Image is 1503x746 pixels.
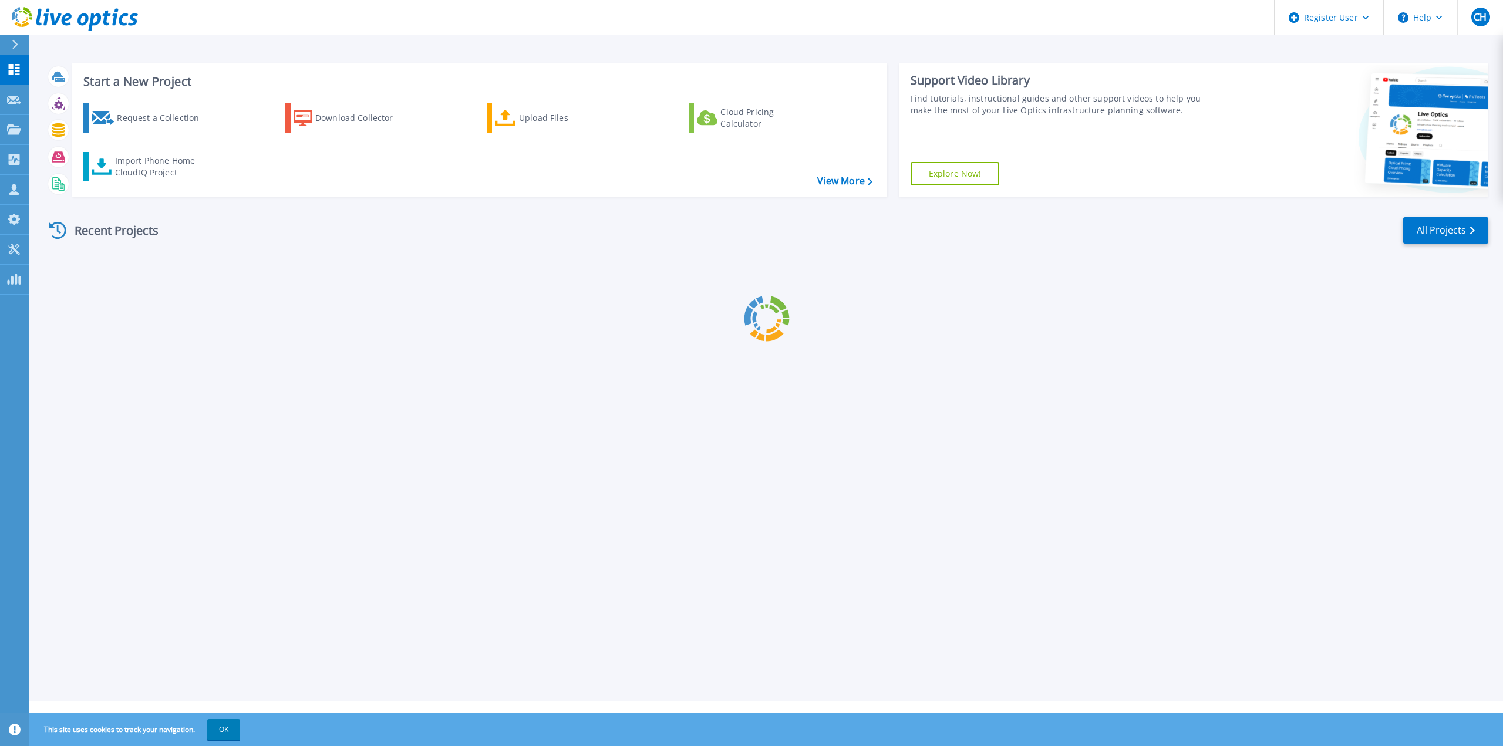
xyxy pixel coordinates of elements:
[911,162,1000,185] a: Explore Now!
[817,175,872,187] a: View More
[83,75,872,88] h3: Start a New Project
[1403,217,1488,244] a: All Projects
[315,106,409,130] div: Download Collector
[720,106,814,130] div: Cloud Pricing Calculator
[285,103,416,133] a: Download Collector
[83,103,214,133] a: Request a Collection
[1474,12,1487,22] span: CH
[117,106,211,130] div: Request a Collection
[911,73,1215,88] div: Support Video Library
[207,719,240,740] button: OK
[519,106,613,130] div: Upload Files
[115,155,207,178] div: Import Phone Home CloudIQ Project
[32,719,240,740] span: This site uses cookies to track your navigation.
[911,93,1215,116] div: Find tutorials, instructional guides and other support videos to help you make the most of your L...
[689,103,820,133] a: Cloud Pricing Calculator
[487,103,618,133] a: Upload Files
[45,216,174,245] div: Recent Projects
